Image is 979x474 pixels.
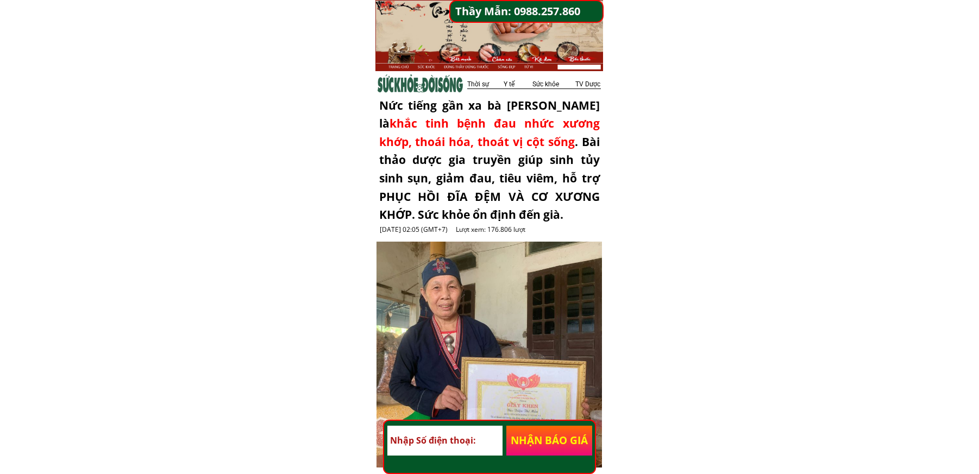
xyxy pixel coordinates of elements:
[379,116,600,149] span: khắc tinh bệnh đau nhức xương khớp, thoái hóa, thoát vị cột sống
[379,98,600,131] span: Nức tiếng gần xa bà [PERSON_NAME] là
[467,79,675,90] div: Thời sự Y tế Sức khỏe TV Dược
[387,426,502,456] input: Nhập Số điện thoại:
[455,3,597,20] a: Thầy Mẫn: 0988.257.860
[379,134,600,222] span: . Bài thảo dược gia truyền giúp sinh tủy sinh sụn, giảm đau, tiêu viêm, hỗ trợ PHỤC HỒI ĐĨA ĐỆM V...
[506,426,592,456] p: NHẬN BÁO GIÁ
[380,224,573,235] h3: [DATE] 02:05 (GMT+7) Lượt xem: 176.806 lượt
